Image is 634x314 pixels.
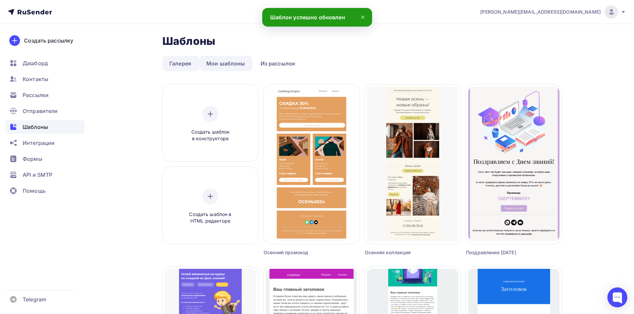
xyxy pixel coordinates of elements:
a: Отправители [5,104,85,118]
span: Дашборд [23,59,48,67]
div: Осенний промокод [264,249,335,256]
a: Рассылки [5,88,85,102]
a: [PERSON_NAME][EMAIL_ADDRESS][DOMAIN_NAME] [480,5,626,19]
h2: Шаблоны [162,35,215,48]
a: Мои шаблоны [199,56,252,71]
span: Контакты [23,75,48,83]
span: Рассылки [23,91,49,99]
a: Дашборд [5,56,85,70]
span: Формы [23,155,42,163]
a: Галерея [162,56,198,71]
div: Создать рассылку [24,37,73,45]
span: Создать шаблон в HTML редакторе [179,211,242,225]
span: Шаблоны [23,123,48,131]
div: Осенняя коллекция [365,249,437,256]
a: Шаблоны [5,120,85,134]
span: API и SMTP [23,171,52,179]
span: Интеграции [23,139,55,147]
div: Поздравление [DATE] [466,249,538,256]
span: Отправители [23,107,58,115]
span: Помощь [23,187,46,195]
span: Telegram [23,295,46,303]
span: [PERSON_NAME][EMAIL_ADDRESS][DOMAIN_NAME] [480,9,601,15]
a: Из рассылок [254,56,303,71]
span: Создать шаблон в конструкторе [179,129,242,142]
a: Формы [5,152,85,165]
a: Контакты [5,72,85,86]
